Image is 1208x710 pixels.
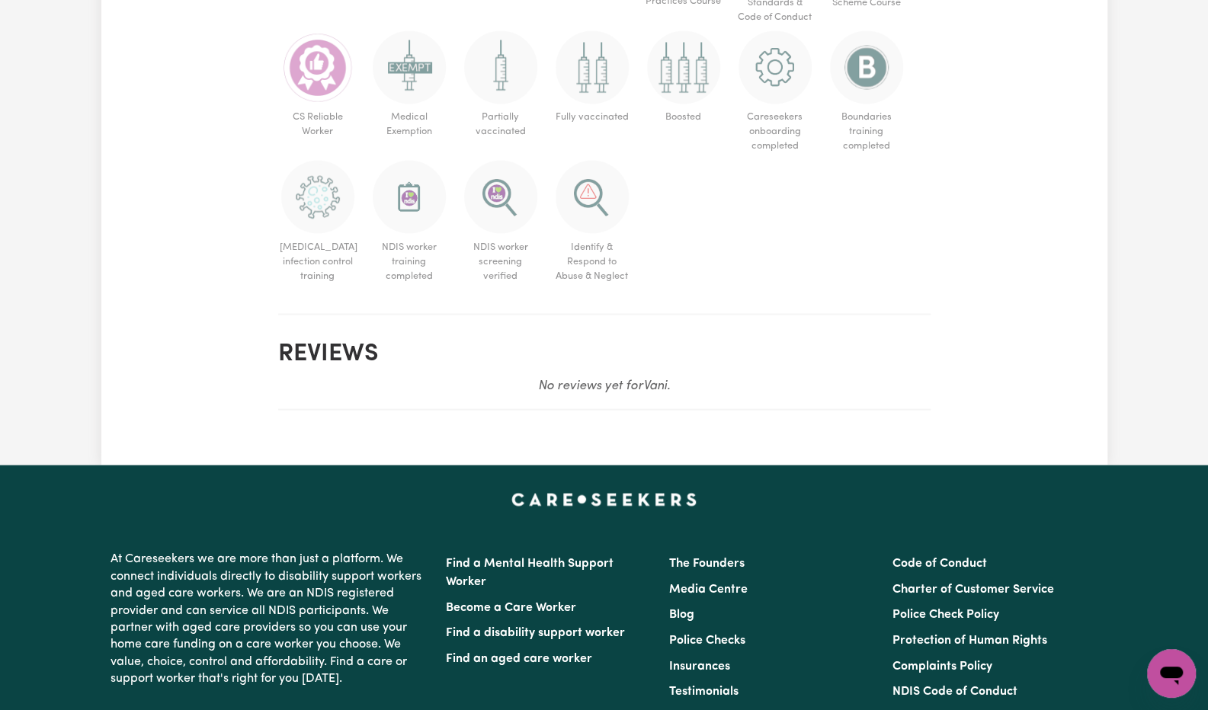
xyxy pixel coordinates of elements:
span: Careseekers onboarding completed [735,104,815,160]
span: [MEDICAL_DATA] infection control training [278,233,357,289]
img: Care and support worker has received booster dose of COVID-19 vaccination [647,30,720,104]
a: Testimonials [669,685,739,697]
a: Careseekers home page [511,492,697,504]
a: The Founders [669,557,745,569]
span: NDIS worker training completed [370,233,449,289]
iframe: Button to launch messaging window [1147,649,1196,698]
img: Worker has a medical exemption and cannot receive COVID-19 vaccine [373,30,446,104]
img: NDIS Worker Screening Verified [464,160,537,233]
img: Care and support worker has received 1 dose of the COVID-19 vaccine [464,30,537,104]
span: Boosted [644,104,723,130]
a: Find a disability support worker [446,626,625,638]
span: NDIS worker screening verified [461,233,540,289]
a: Complaints Policy [892,660,992,672]
a: Media Centre [669,583,748,595]
h2: Reviews [278,339,931,368]
a: Insurances [669,660,730,672]
a: NDIS Code of Conduct [892,685,1017,697]
a: Find a Mental Health Support Worker [446,557,614,587]
p: At Careseekers we are more than just a platform. We connect individuals directly to disability su... [111,544,428,692]
a: Find an aged care worker [446,652,592,664]
span: Partially vaccinated [461,104,540,145]
img: CS Academy: Boundaries in care and support work course completed [830,30,903,104]
a: Become a Care Worker [446,601,576,613]
span: Fully vaccinated [553,104,632,130]
a: Code of Conduct [892,557,987,569]
img: CS Academy: Careseekers Onboarding course completed [739,30,812,104]
span: Boundaries training completed [827,104,906,160]
a: Blog [669,608,694,620]
a: Protection of Human Rights [892,634,1047,646]
a: Police Checks [669,634,745,646]
span: Identify & Respond to Abuse & Neglect [553,233,632,289]
img: Care and support worker has received 2 doses of COVID-19 vaccine [556,30,629,104]
img: CS Academy: Identify & Respond to Abuse & Neglect in Aged & Disability course completed [556,160,629,233]
img: Care worker is most reliable worker [281,30,354,104]
span: Medical Exemption [370,104,449,145]
em: No reviews yet for Vani . [538,379,670,392]
a: Charter of Customer Service [892,583,1054,595]
img: CS Academy: Introduction to NDIS Worker Training course completed [373,160,446,233]
span: CS Reliable Worker [278,104,357,145]
img: CS Academy: COVID-19 Infection Control Training course completed [281,160,354,233]
a: Police Check Policy [892,608,999,620]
